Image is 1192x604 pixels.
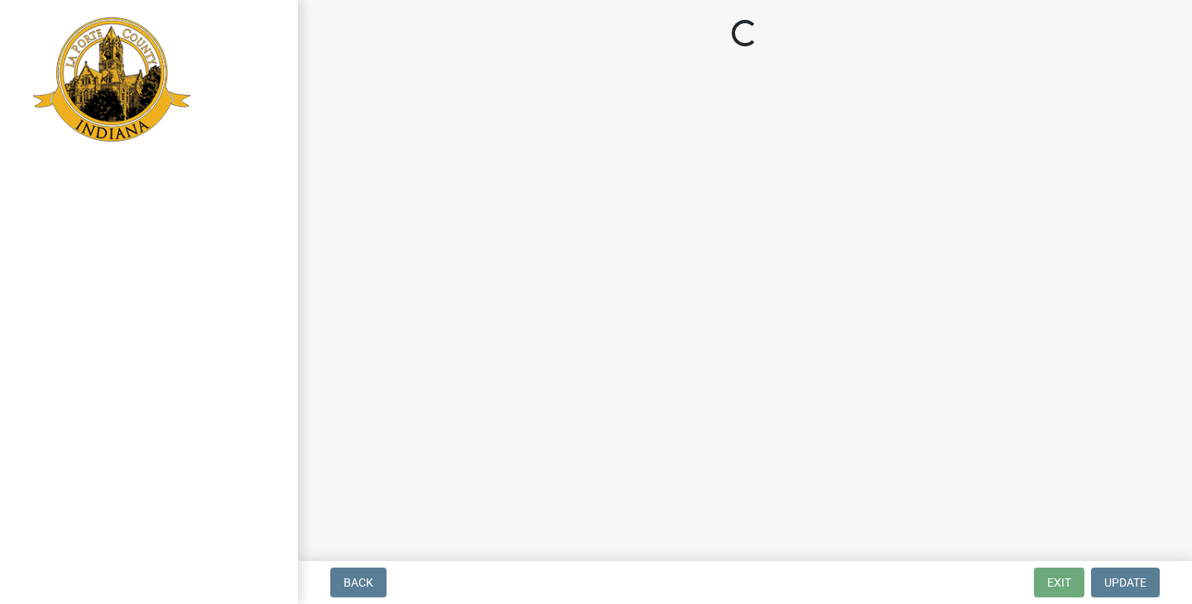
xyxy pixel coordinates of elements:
button: Update [1091,568,1160,597]
button: Exit [1034,568,1084,597]
img: La Porte County, Indiana [33,17,190,141]
span: Back [344,576,373,589]
span: Update [1104,576,1146,589]
button: Back [330,568,387,597]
